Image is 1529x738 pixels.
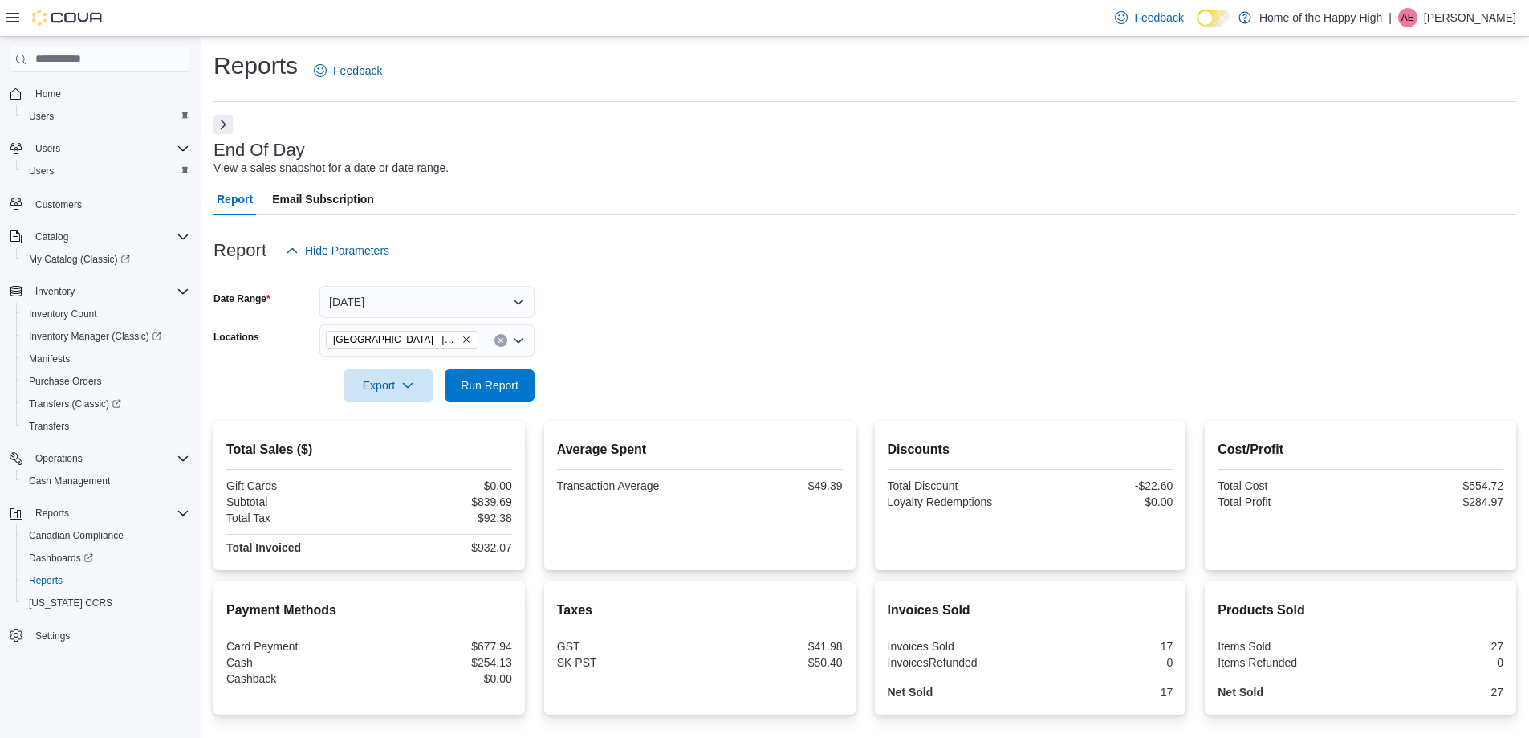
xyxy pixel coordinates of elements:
[344,369,433,402] button: Export
[29,398,121,410] span: Transfers (Classic)
[29,253,130,266] span: My Catalog (Classic)
[22,471,116,491] a: Cash Management
[22,304,104,324] a: Inventory Count
[29,84,189,104] span: Home
[29,504,189,523] span: Reports
[16,415,196,438] button: Transfers
[1033,640,1173,653] div: 17
[888,686,933,699] strong: Net Sold
[22,548,100,568] a: Dashboards
[29,139,67,158] button: Users
[22,394,128,414] a: Transfers (Classic)
[22,304,189,324] span: Inventory Count
[1033,686,1173,699] div: 17
[22,593,119,613] a: [US_STATE] CCRS
[1218,601,1503,620] h2: Products Sold
[16,105,196,128] button: Users
[213,331,259,344] label: Locations
[29,330,161,343] span: Inventory Manager (Classic)
[319,286,535,318] button: [DATE]
[888,440,1173,459] h2: Discounts
[226,512,366,524] div: Total Tax
[16,160,196,182] button: Users
[888,601,1173,620] h2: Invoices Sold
[29,475,110,487] span: Cash Management
[213,292,270,305] label: Date Range
[213,115,233,134] button: Next
[16,569,196,592] button: Reports
[29,139,189,158] span: Users
[22,327,168,346] a: Inventory Manager (Classic)
[1259,8,1382,27] p: Home of the Happy High
[29,84,67,104] a: Home
[29,308,97,320] span: Inventory Count
[16,524,196,547] button: Canadian Compliance
[557,656,697,669] div: SK PST
[1401,8,1414,27] span: AE
[326,331,478,349] span: Battleford - Battleford Crossing - Fire & Flower
[372,640,512,653] div: $677.94
[226,541,301,554] strong: Total Invoiced
[22,571,69,590] a: Reports
[16,470,196,492] button: Cash Management
[1218,479,1357,492] div: Total Cost
[557,440,843,459] h2: Average Spent
[462,335,471,345] button: Remove Battleford - Battleford Crossing - Fire & Flower from selection in this group
[29,626,76,646] a: Settings
[22,526,130,545] a: Canadian Compliance
[1424,8,1516,27] p: [PERSON_NAME]
[22,417,75,436] a: Transfers
[16,348,196,370] button: Manifests
[226,495,366,508] div: Subtotal
[703,640,843,653] div: $41.98
[1033,495,1173,508] div: $0.00
[29,195,88,214] a: Customers
[372,512,512,524] div: $92.38
[1364,656,1503,669] div: 0
[22,526,189,545] span: Canadian Compliance
[35,230,68,243] span: Catalog
[29,282,189,301] span: Inventory
[333,63,382,79] span: Feedback
[888,640,1027,653] div: Invoices Sold
[213,141,305,160] h3: End Of Day
[29,282,81,301] button: Inventory
[22,349,76,369] a: Manifests
[32,10,104,26] img: Cova
[22,327,189,346] span: Inventory Manager (Classic)
[888,656,1027,669] div: InvoicesRefunded
[226,640,366,653] div: Card Payment
[226,672,366,685] div: Cashback
[226,440,512,459] h2: Total Sales ($)
[512,334,525,347] button: Open list of options
[1197,10,1230,27] input: Dark Mode
[16,547,196,569] a: Dashboards
[35,452,83,465] span: Operations
[461,377,518,393] span: Run Report
[3,280,196,303] button: Inventory
[29,353,70,365] span: Manifests
[272,183,374,215] span: Email Subscription
[888,495,1027,508] div: Loyalty Redemptions
[1197,27,1198,27] span: Dark Mode
[494,334,507,347] button: Clear input
[372,495,512,508] div: $839.69
[29,626,189,646] span: Settings
[3,447,196,470] button: Operations
[1218,440,1503,459] h2: Cost/Profit
[3,624,196,647] button: Settings
[22,372,189,391] span: Purchase Orders
[22,372,108,391] a: Purchase Orders
[16,248,196,271] a: My Catalog (Classic)
[333,332,458,348] span: [GEOGRAPHIC_DATA] - [GEOGRAPHIC_DATA] - Fire & Flower
[226,479,366,492] div: Gift Cards
[16,393,196,415] a: Transfers (Classic)
[22,548,189,568] span: Dashboards
[29,375,102,388] span: Purchase Orders
[703,656,843,669] div: $50.40
[29,552,93,565] span: Dashboards
[1364,479,1503,492] div: $554.72
[1033,479,1173,492] div: -$22.60
[557,601,843,620] h2: Taxes
[35,507,69,520] span: Reports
